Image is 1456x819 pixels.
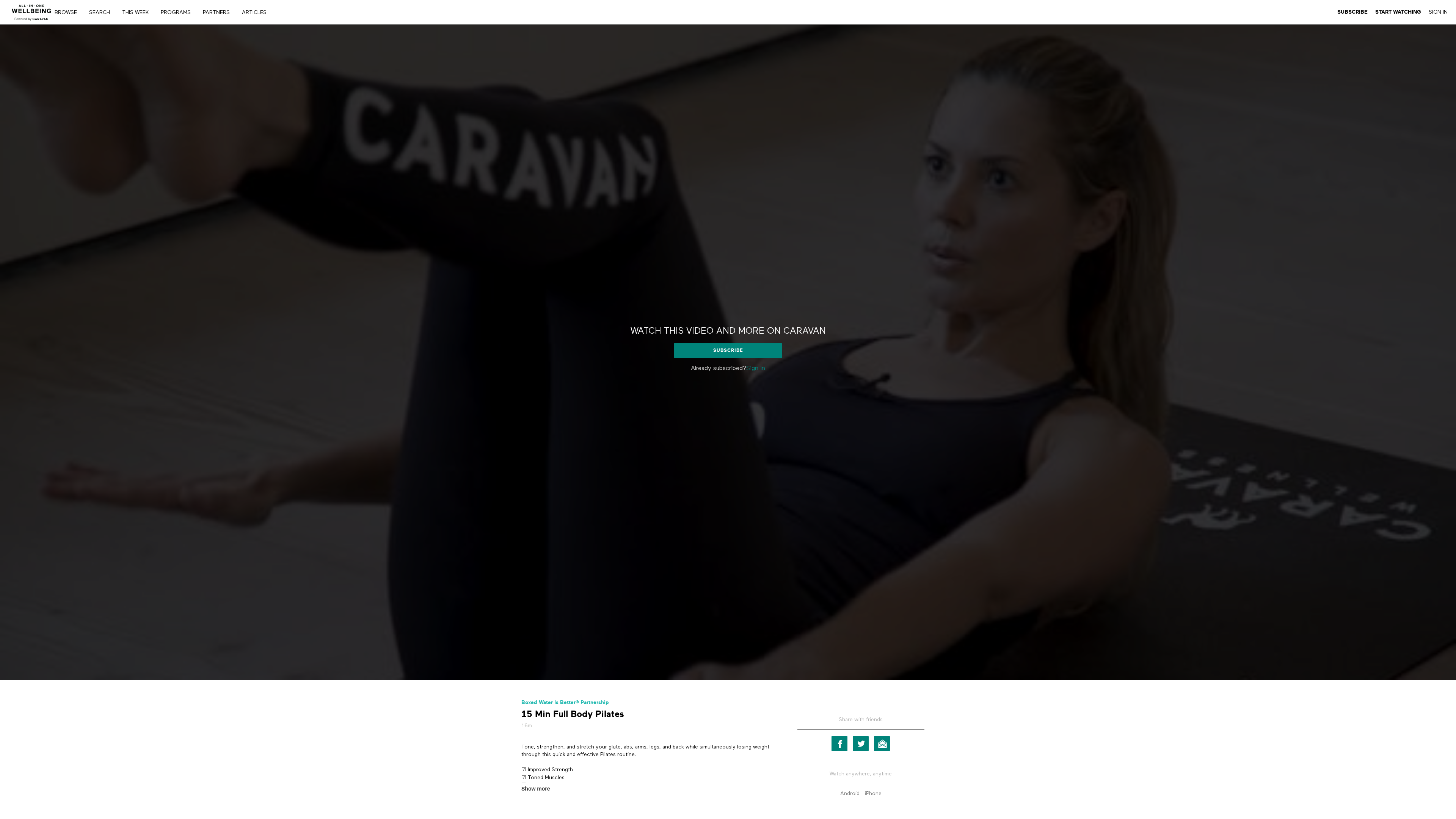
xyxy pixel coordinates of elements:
a: Email [874,736,890,751]
a: Sign in [746,366,765,372]
a: iPhone [863,791,883,796]
a: THIS WEEK [119,10,157,15]
h5: Share with friends [797,716,924,730]
a: Start Watching [1375,9,1421,16]
a: Subscribe [674,343,781,358]
strong: 15 Min Full Body Pilates [521,708,624,720]
a: Facebook [832,736,847,751]
a: Sign In [1429,9,1448,16]
p: Already subscribed? [616,364,840,373]
a: PROGRAMS [158,10,199,15]
a: Boxed Water Is Better® Partnership [521,700,609,705]
h2: Watch this video and more on CARAVAN [631,325,826,337]
h5: 16m [521,722,775,730]
strong: iPhone [865,791,882,796]
strong: Android [840,791,860,796]
p: Tone, strengthen, and stretch your glute, abs, arms, legs, and back while simultaneously losing w... [521,743,775,759]
a: Browse [52,10,85,15]
a: Android [838,791,861,796]
nav: Primary [60,8,282,16]
p: ☑ Improved Strength ☑ Toned Muscles ☑ Increased Stamina [521,766,775,789]
a: Twitter [853,736,869,751]
strong: Subscribe [1337,9,1368,15]
a: Search [86,10,118,15]
a: Subscribe [1337,9,1368,16]
h5: Watch anywhere, anytime [797,764,924,784]
span: Show more [521,785,550,793]
a: PARTNERS [200,10,238,15]
a: ARTICLES [239,10,275,15]
strong: Start Watching [1375,9,1421,15]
